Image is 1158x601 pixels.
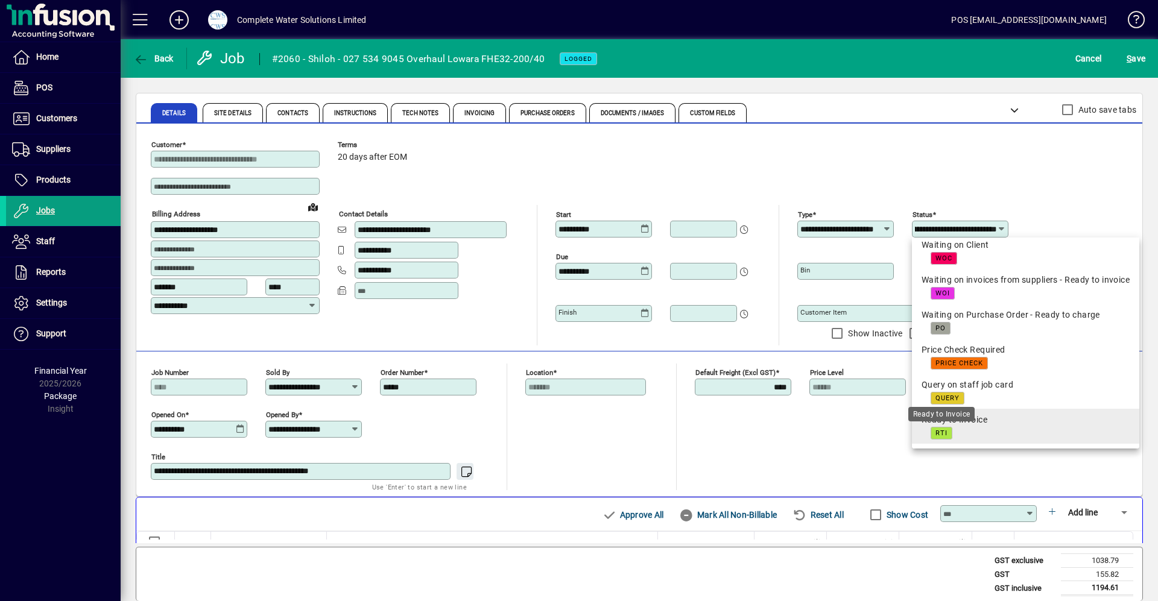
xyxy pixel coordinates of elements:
[151,140,182,149] mat-label: Customer
[277,110,308,116] span: Contacts
[1075,49,1102,68] span: Cancel
[36,206,55,215] span: Jobs
[303,197,323,216] a: View on map
[800,308,847,316] mat-label: Customer Item
[6,73,121,103] a: POS
[690,110,735,116] span: Custom Fields
[334,110,376,116] span: Instructions
[6,257,121,288] a: Reports
[6,134,121,165] a: Suppliers
[1127,54,1131,63] span: S
[597,504,668,526] button: Approve All
[36,52,59,61] span: Home
[810,368,844,377] mat-label: Price Level
[36,83,52,92] span: POS
[912,234,1139,269] mat-option: Waiting on Client
[679,505,777,524] span: Mark All Non-Billable
[1068,508,1098,517] span: Add line
[266,411,299,419] mat-label: Opened by
[36,144,71,154] span: Suppliers
[602,505,663,524] span: Approve All
[793,505,844,524] span: Reset All
[6,165,121,195] a: Products
[601,110,665,116] span: Documents / Images
[846,327,902,339] label: Show Inactive
[853,538,894,549] span: Discount (%)
[556,210,571,219] mat-label: Start
[526,368,553,377] mat-label: Location
[151,368,189,377] mat-label: Job number
[520,110,575,116] span: Purchase Orders
[151,411,185,419] mat-label: Opened On
[36,329,66,338] span: Support
[989,567,1061,581] td: GST
[180,538,195,549] span: Date
[372,480,467,494] mat-hint: Use 'Enter' to start a new line
[935,359,983,367] span: PRICE CHECK
[935,394,960,402] span: QUERY
[130,48,177,69] button: Back
[908,407,975,421] div: Ready to Invoice
[884,509,928,521] label: Show Cost
[989,581,1061,596] td: GST inclusive
[338,141,410,149] span: Terms
[1072,48,1105,69] button: Cancel
[1061,567,1133,581] td: 155.82
[402,110,438,116] span: Tech Notes
[6,104,121,134] a: Customers
[151,453,165,461] mat-label: Title
[266,368,289,377] mat-label: Sold by
[935,429,948,437] span: RTI
[558,308,577,316] mat-label: Finish
[121,48,187,69] app-page-header-button: Back
[36,113,77,123] span: Customers
[338,153,407,162] span: 20 days after EOM
[1061,581,1133,596] td: 1194.61
[1061,554,1133,568] td: 1038.79
[912,269,1139,304] mat-option: Waiting on invoices from suppliers - Ready to invoice
[162,110,186,116] span: Details
[922,274,1130,286] div: Waiting on invoices from suppliers - Ready to invoice
[565,55,592,63] span: LOGGED
[237,10,367,30] div: Complete Water Solutions Limited
[36,236,55,246] span: Staff
[6,319,121,349] a: Support
[556,253,568,261] mat-label: Due
[989,554,1061,568] td: GST exclusive
[36,267,66,277] span: Reports
[1119,2,1143,42] a: Knowledge Base
[935,324,946,332] span: PO
[951,10,1107,30] div: POS [EMAIL_ADDRESS][DOMAIN_NAME]
[133,54,174,63] span: Back
[160,9,198,31] button: Add
[977,538,998,549] span: Status
[381,368,424,377] mat-label: Order number
[935,254,952,262] span: WOC
[6,42,121,72] a: Home
[695,368,776,377] mat-label: Default Freight (excl GST)
[44,391,77,401] span: Package
[912,304,1139,339] mat-option: Waiting on Purchase Order - Ready to charge
[214,110,252,116] span: Site Details
[34,366,87,376] span: Financial Year
[912,374,1139,409] mat-option: Query on staff job card
[332,538,369,549] span: Description
[216,538,230,549] span: Item
[913,210,932,219] mat-label: Status
[198,9,237,31] button: Profile
[922,309,1130,321] div: Waiting on Purchase Order - Ready to charge
[36,175,71,184] span: Products
[922,414,1130,426] div: Ready to Invoice
[922,344,1130,356] div: Price Check Required
[464,110,495,116] span: Invoicing
[935,289,950,297] span: WOI
[767,538,821,549] span: Rate excl GST ($)
[912,339,1139,374] mat-option: Price Check Required
[912,409,1139,444] mat-option: Ready to Invoice
[1124,48,1148,69] button: Save
[1127,49,1145,68] span: ave
[272,49,545,69] div: #2060 - Shiloh - 027 534 9045 Overhaul Lowara FHE32-200/40
[36,298,67,307] span: Settings
[1076,104,1137,116] label: Auto save tabs
[800,266,810,274] mat-label: Bin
